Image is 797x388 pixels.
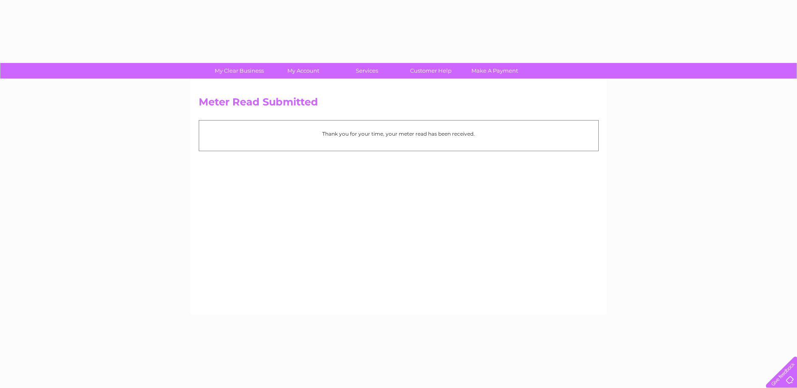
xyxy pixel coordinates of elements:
[268,63,338,79] a: My Account
[332,63,402,79] a: Services
[396,63,466,79] a: Customer Help
[203,130,594,138] p: Thank you for your time, your meter read has been received.
[199,96,599,112] h2: Meter Read Submitted
[205,63,274,79] a: My Clear Business
[460,63,529,79] a: Make A Payment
